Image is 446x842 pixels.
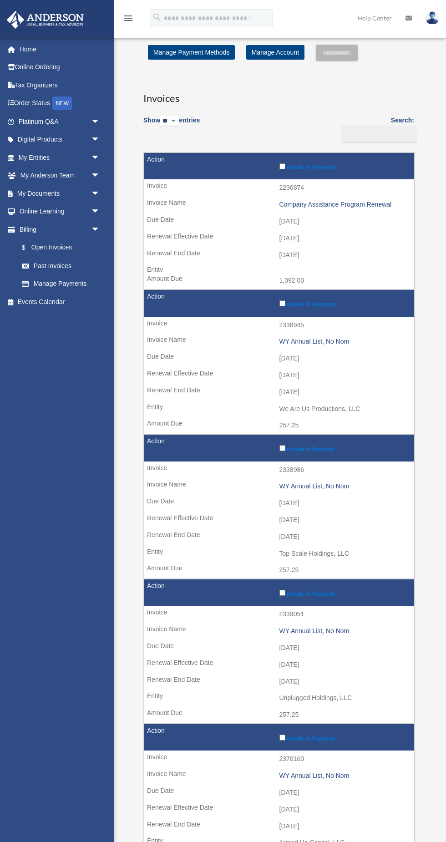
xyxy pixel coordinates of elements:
[91,203,109,221] span: arrow_drop_down
[91,167,109,185] span: arrow_drop_down
[426,11,439,25] img: User Pic
[144,751,414,768] td: 2370160
[123,13,134,24] i: menu
[279,590,285,596] input: Include in Payment
[144,401,414,418] td: We Are Us Productions, LLC
[6,148,114,167] a: My Entitiesarrow_drop_down
[13,238,105,257] a: $Open Invoices
[91,220,109,239] span: arrow_drop_down
[144,673,414,690] td: [DATE]
[6,220,109,238] a: Billingarrow_drop_down
[279,627,410,635] div: WY Annual List, No Nom
[279,733,410,742] label: Include in Payment
[91,131,109,149] span: arrow_drop_down
[143,115,200,136] label: Show entries
[91,184,109,203] span: arrow_drop_down
[6,203,114,221] a: Online Learningarrow_drop_down
[144,562,414,579] td: 257.25
[279,300,285,306] input: Include in Payment
[148,45,235,60] a: Manage Payment Methods
[144,606,414,623] td: 2339051
[279,445,285,451] input: Include in Payment
[144,639,414,657] td: [DATE]
[144,706,414,724] td: 257.25
[144,512,414,529] td: [DATE]
[6,184,114,203] a: My Documentsarrow_drop_down
[246,45,304,60] a: Manage Account
[13,257,109,275] a: Past Invoices
[13,275,109,293] a: Manage Payments
[144,417,414,434] td: 257.25
[279,443,410,452] label: Include in Payment
[144,462,414,479] td: 2338986
[144,384,414,401] td: [DATE]
[144,690,414,707] td: Unplugged Holdings, LLC
[144,272,414,289] td: 1,092.00
[279,772,410,780] div: WY Annual List, No Nom
[279,482,410,490] div: WY Annual List, No Nom
[144,367,414,384] td: [DATE]
[144,213,414,230] td: [DATE]
[91,148,109,167] span: arrow_drop_down
[6,293,114,311] a: Events Calendar
[279,201,410,208] div: Company Assistance Program Renewal
[27,242,31,254] span: $
[144,528,414,546] td: [DATE]
[144,656,414,674] td: [DATE]
[338,115,414,143] label: Search:
[279,162,410,171] label: Include in Payment
[279,338,410,345] div: WY Annual List, No Nom
[6,167,114,185] a: My Anderson Teamarrow_drop_down
[279,163,285,169] input: Include in Payment
[279,299,410,308] label: Include in Payment
[144,495,414,512] td: [DATE]
[144,801,414,818] td: [DATE]
[144,350,414,367] td: [DATE]
[144,545,414,563] td: Top Scale Holdings, LLC
[144,230,414,247] td: [DATE]
[4,11,86,29] img: Anderson Advisors Platinum Portal
[91,112,109,131] span: arrow_drop_down
[123,16,134,24] a: menu
[6,94,114,113] a: Order StatusNEW
[152,12,162,22] i: search
[6,76,114,94] a: Tax Organizers
[6,131,114,149] a: Digital Productsarrow_drop_down
[144,784,414,801] td: [DATE]
[6,58,114,76] a: Online Ordering
[52,96,72,110] div: NEW
[160,116,179,127] select: Showentries
[6,40,114,58] a: Home
[279,588,410,597] label: Include in Payment
[279,735,285,741] input: Include in Payment
[143,83,414,106] h3: Invoices
[144,247,414,264] td: [DATE]
[341,126,417,143] input: Search:
[6,112,114,131] a: Platinum Q&Aarrow_drop_down
[144,179,414,197] td: 2236874
[144,818,414,835] td: [DATE]
[144,317,414,334] td: 2338945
